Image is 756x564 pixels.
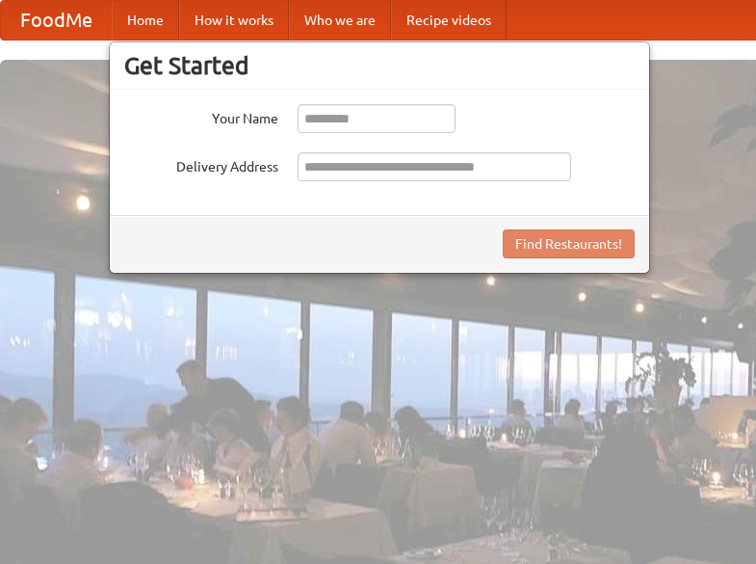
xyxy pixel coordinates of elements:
[112,1,179,40] a: Home
[124,51,635,80] h3: Get Started
[124,104,278,128] label: Your Name
[179,1,289,40] a: How it works
[124,152,278,176] label: Delivery Address
[1,1,112,40] a: FoodMe
[289,1,391,40] a: Who we are
[391,1,507,40] a: Recipe videos
[503,229,635,258] button: Find Restaurants!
